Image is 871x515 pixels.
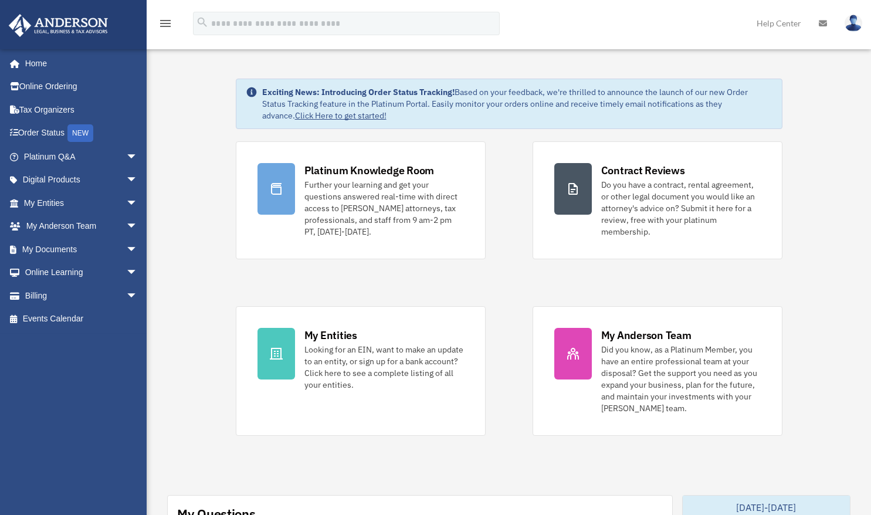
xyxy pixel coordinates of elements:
a: Events Calendar [8,307,155,331]
a: menu [158,21,172,31]
a: Click Here to get started! [295,110,387,121]
a: My Entities Looking for an EIN, want to make an update to an entity, or sign up for a bank accoun... [236,306,486,436]
a: Online Learningarrow_drop_down [8,261,155,284]
div: Based on your feedback, we're thrilled to announce the launch of our new Order Status Tracking fe... [262,86,772,121]
div: Further your learning and get your questions answered real-time with direct access to [PERSON_NAM... [304,179,464,238]
a: My Anderson Team Did you know, as a Platinum Member, you have an entire professional team at your... [533,306,782,436]
a: Order StatusNEW [8,121,155,145]
img: User Pic [845,15,862,32]
a: Contract Reviews Do you have a contract, rental agreement, or other legal document you would like... [533,141,782,259]
a: Home [8,52,150,75]
i: search [196,16,209,29]
a: My Documentsarrow_drop_down [8,238,155,261]
a: My Anderson Teamarrow_drop_down [8,215,155,238]
div: Did you know, as a Platinum Member, you have an entire professional team at your disposal? Get th... [601,344,761,414]
strong: Exciting News: Introducing Order Status Tracking! [262,87,455,97]
a: Billingarrow_drop_down [8,284,155,307]
img: Anderson Advisors Platinum Portal [5,14,111,37]
div: My Anderson Team [601,328,692,343]
div: Do you have a contract, rental agreement, or other legal document you would like an attorney's ad... [601,179,761,238]
span: arrow_drop_down [126,284,150,308]
div: Looking for an EIN, want to make an update to an entity, or sign up for a bank account? Click her... [304,344,464,391]
a: Tax Organizers [8,98,155,121]
span: arrow_drop_down [126,168,150,192]
div: My Entities [304,328,357,343]
span: arrow_drop_down [126,261,150,285]
a: Digital Productsarrow_drop_down [8,168,155,192]
div: NEW [67,124,93,142]
div: Platinum Knowledge Room [304,163,435,178]
a: Platinum Knowledge Room Further your learning and get your questions answered real-time with dire... [236,141,486,259]
span: arrow_drop_down [126,238,150,262]
a: Platinum Q&Aarrow_drop_down [8,145,155,168]
span: arrow_drop_down [126,145,150,169]
a: Online Ordering [8,75,155,99]
div: Contract Reviews [601,163,685,178]
span: arrow_drop_down [126,191,150,215]
span: arrow_drop_down [126,215,150,239]
i: menu [158,16,172,31]
a: My Entitiesarrow_drop_down [8,191,155,215]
